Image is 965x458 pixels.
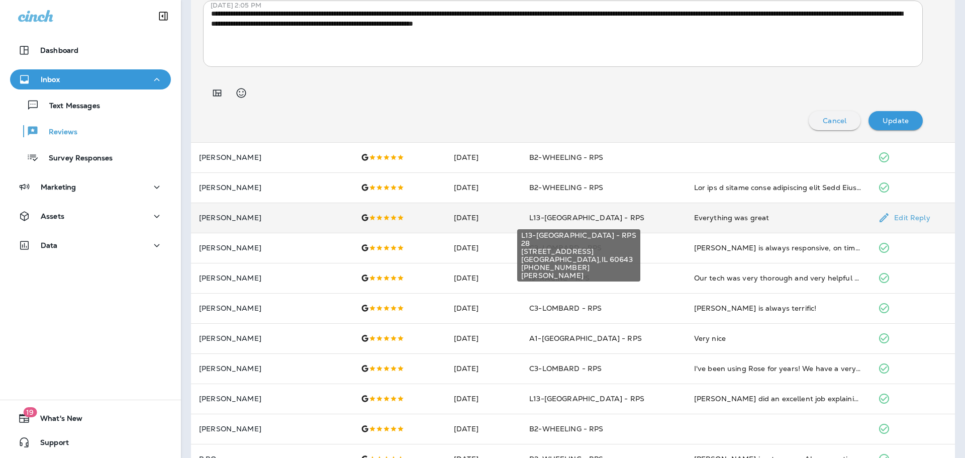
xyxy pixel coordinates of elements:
p: Update [883,117,909,125]
span: A1-[GEOGRAPHIC_DATA] - RPS [529,334,642,343]
button: Data [10,235,171,255]
p: Text Messages [39,102,100,111]
p: Edit Reply [890,214,930,222]
div: Gary is always terrific! [694,303,862,313]
p: Survey Responses [39,154,113,163]
td: [DATE] [446,142,521,172]
span: C3-LOMBARD - RPS [529,364,602,373]
div: Jeff is always responsive, on time, respectful and friendly! We’ve been a customer for over a decade [694,243,862,253]
span: B2-WHEELING - RPS [529,183,603,192]
span: [STREET_ADDRESS] [521,247,636,255]
div: Everything was great [694,213,862,223]
p: Marketing [41,183,76,191]
span: [GEOGRAPHIC_DATA] , IL 60643 [521,255,636,263]
span: C3-LOMBARD - RPS [529,304,602,313]
p: Cancel [823,117,846,125]
button: Support [10,432,171,452]
td: [DATE] [446,233,521,263]
p: Dashboard [40,46,78,54]
p: [PERSON_NAME] [199,274,345,282]
td: [DATE] [446,323,521,353]
button: Reviews [10,121,171,142]
div: I've been using Rose for years! We have a very reasonably priced quarterly plan; they're always o... [694,363,862,374]
td: [DATE] [446,203,521,233]
span: 19 [23,407,37,417]
span: L13-[GEOGRAPHIC_DATA] - RPS [529,394,644,403]
span: Support [30,438,69,450]
button: Inbox [10,69,171,89]
button: Add in a premade template [207,83,227,103]
p: [PERSON_NAME] [199,153,345,161]
button: Cancel [809,111,860,130]
button: Survey Responses [10,147,171,168]
p: [PERSON_NAME] [199,304,345,312]
div: Our tech was very thorough and very helpful explaining his findings, and suggested solutions. [694,273,862,283]
p: [PERSON_NAME] [199,425,345,433]
p: [PERSON_NAME] [199,395,345,403]
p: [PERSON_NAME] [199,244,345,252]
button: 19What's New [10,408,171,428]
p: [PERSON_NAME] [199,214,345,222]
span: What's New [30,414,82,426]
p: Data [41,241,58,249]
p: [PERSON_NAME] [199,184,345,192]
p: [PERSON_NAME] [199,334,345,342]
span: [PERSON_NAME] [521,271,636,280]
p: Inbox [41,75,60,83]
button: Collapse Sidebar [149,6,177,26]
button: Select an emoji [231,83,251,103]
td: [DATE] [446,353,521,384]
div: Ive had a really great experience with Rose Pest, prices are very reasonable. The biggest thing f... [694,182,862,193]
span: 28 [521,239,636,247]
td: [DATE] [446,293,521,323]
button: Text Messages [10,95,171,116]
p: Assets [41,212,64,220]
p: [DATE] 2:05 PM [211,2,930,10]
button: Assets [10,206,171,226]
div: alejandro did an excellent job explaining everything and making sure all the baits were in place. [694,394,862,404]
span: L13-[GEOGRAPHIC_DATA] - RPS [529,213,644,222]
td: [DATE] [446,172,521,203]
span: B2-WHEELING - RPS [529,424,603,433]
button: Dashboard [10,40,171,60]
td: [DATE] [446,414,521,444]
button: Marketing [10,177,171,197]
span: L13-[GEOGRAPHIC_DATA] - RPS [521,231,636,239]
div: Very nice [694,333,862,343]
p: [PERSON_NAME] [199,364,345,373]
span: [PHONE_NUMBER] [521,263,636,271]
td: [DATE] [446,384,521,414]
td: [DATE] [446,263,521,293]
button: Update [868,111,923,130]
span: B2-WHEELING - RPS [529,153,603,162]
p: Reviews [39,128,77,137]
